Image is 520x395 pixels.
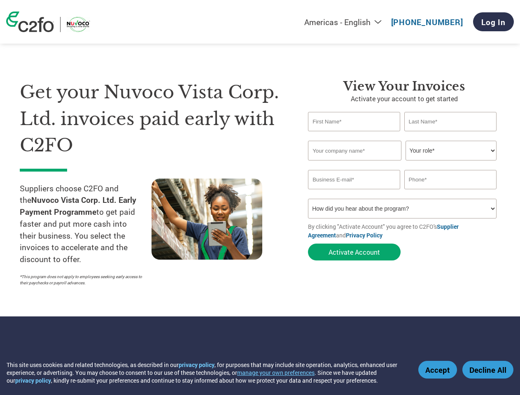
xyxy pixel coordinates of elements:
[179,361,215,369] a: privacy policy
[346,231,382,239] a: Privacy Policy
[308,244,401,260] button: Activate Account
[7,361,406,384] div: This site uses cookies and related technologies, as described in our , for purposes that may incl...
[20,353,250,369] h3: How the programme works
[308,132,400,137] div: Invalid first name or first name is too long
[391,17,463,27] a: [PHONE_NUMBER]
[67,17,90,32] img: Nuvoco Vista Corp. Ltd.
[237,369,315,376] button: manage your own preferences
[404,190,497,195] div: Inavlid Phone Number
[20,183,152,266] p: Suppliers choose C2FO and the to get paid faster and put more cash into their business. You selec...
[308,223,459,239] a: Supplier Agreement
[308,161,496,167] div: Invalid company name or company name is too long
[15,376,51,384] a: privacy policy
[308,79,500,94] h3: View your invoices
[308,112,400,131] input: First Name*
[462,361,513,379] button: Decline All
[308,141,401,160] input: Your company name*
[406,141,497,160] select: Title/Role
[404,170,497,189] input: Phone*
[308,94,500,104] p: Activate your account to get started
[20,79,283,159] h1: Get your Nuvoco Vista Corp. Ltd. invoices paid early with C2FO
[308,222,500,239] p: By clicking "Activate Account" you agree to C2FO's and
[473,12,514,31] a: Log In
[404,132,497,137] div: Invalid last name or last name is too long
[308,170,400,189] input: Invalid Email format
[418,361,457,379] button: Accept
[152,179,262,260] img: supply chain worker
[308,190,400,195] div: Inavlid Email Address
[404,112,497,131] input: Last Name*
[20,195,136,217] strong: Nuvoco Vista Corp. Ltd. Early Payment Programme
[20,274,143,286] p: *This program does not apply to employees seeking early access to their paychecks or payroll adva...
[6,12,54,32] img: c2fo logo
